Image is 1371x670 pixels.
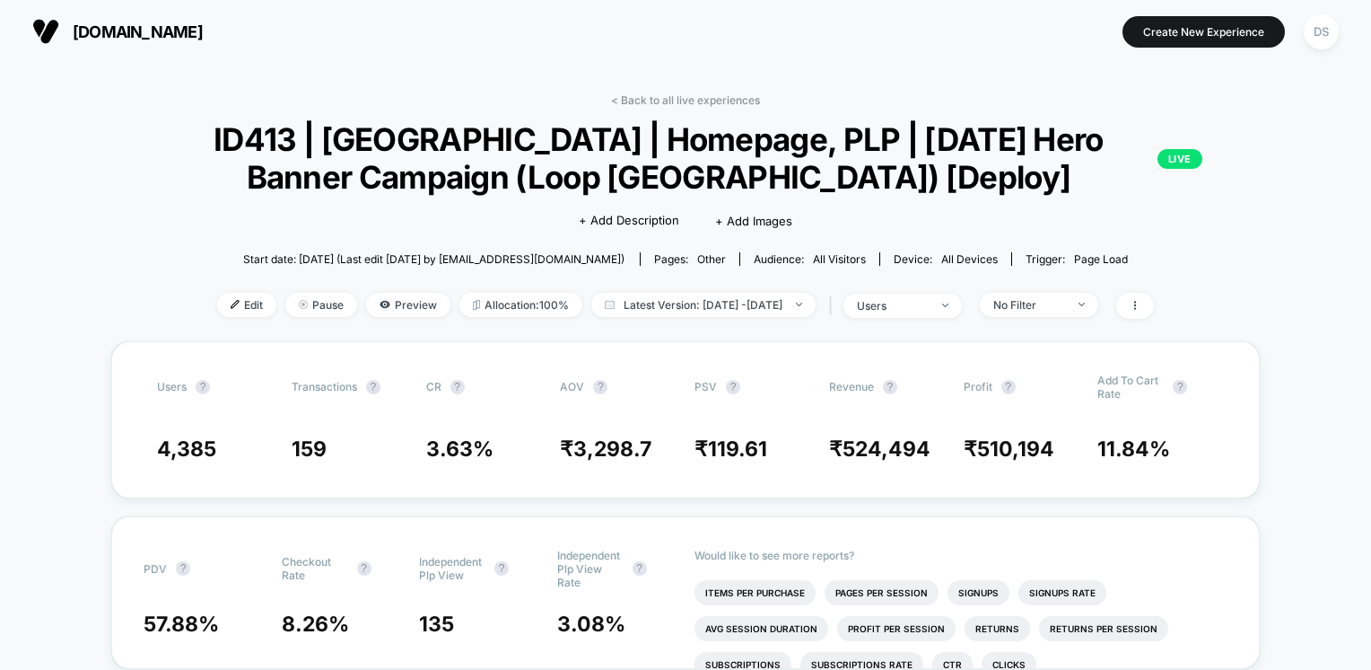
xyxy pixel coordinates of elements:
span: Latest Version: [DATE] - [DATE] [591,293,816,317]
span: 11.84 % [1097,436,1170,462]
button: ? [366,380,380,394]
button: DS [1298,13,1344,50]
li: Avg Session Duration [694,616,828,641]
li: Returns [965,616,1030,641]
button: ? [357,561,371,576]
li: Profit Per Session [837,616,956,641]
span: ₹ [829,436,930,462]
button: ? [450,380,465,394]
span: AOV [560,380,584,393]
span: Independent Plp View Rate [557,549,624,589]
span: 119.61 [708,436,767,462]
button: ? [176,561,190,576]
p: Would like to see more reports? [694,549,1227,562]
span: Add To Cart Rate [1097,374,1164,401]
span: ₹ [560,436,651,462]
img: calendar [605,300,615,309]
span: 3.63 % [426,436,493,462]
span: | [825,293,843,319]
p: LIVE [1157,149,1202,169]
button: [DOMAIN_NAME] [27,17,208,46]
span: Edit [217,293,276,317]
span: other [697,252,726,266]
span: Allocation: 100% [459,293,582,317]
div: users [857,299,929,313]
a: < Back to all live experiences [611,93,760,107]
button: ? [1001,380,1016,394]
button: ? [726,380,740,394]
img: end [942,304,948,307]
li: Returns Per Session [1039,616,1168,641]
img: end [796,303,802,306]
span: Revenue [829,380,874,393]
li: Signups [947,580,1009,605]
span: 510,194 [977,436,1054,462]
span: [DOMAIN_NAME] [73,22,203,41]
span: 135 [419,612,454,637]
img: rebalance [473,300,480,310]
button: ? [883,380,897,394]
button: Create New Experience [1122,16,1285,48]
button: ? [196,380,210,394]
span: Transactions [292,380,357,393]
button: ? [1173,380,1187,394]
span: Preview [366,293,450,317]
span: Device: [879,252,1011,266]
span: ₹ [694,436,767,462]
div: Trigger: [1026,252,1128,266]
span: users [157,380,187,393]
button: ? [593,380,607,394]
div: Audience: [754,252,866,266]
span: Start date: [DATE] (Last edit [DATE] by [EMAIL_ADDRESS][DOMAIN_NAME]) [243,252,624,266]
li: Pages Per Session [825,580,939,605]
span: all devices [941,252,998,266]
span: 3.08 % [557,612,625,637]
div: DS [1304,14,1339,49]
span: + Add Images [715,214,792,228]
span: ₹ [964,436,1054,462]
img: Visually logo [32,18,59,45]
div: Pages: [654,252,726,266]
span: Independent Plp View [419,555,485,582]
span: 3,298.7 [573,436,651,462]
img: edit [231,300,240,309]
span: CR [426,380,441,393]
span: 4,385 [157,436,216,462]
button: ? [633,561,647,576]
span: Page Load [1074,252,1128,266]
li: Items Per Purchase [694,580,816,605]
span: PSV [694,380,717,393]
span: ID413 | [GEOGRAPHIC_DATA] | Homepage, PLP | [DATE] Hero Banner Campaign (Loop [GEOGRAPHIC_DATA]) ... [169,120,1202,196]
img: end [299,300,308,309]
div: No Filter [993,298,1065,312]
li: Signups Rate [1018,580,1106,605]
span: Checkout Rate [282,555,348,582]
button: ? [494,561,509,576]
span: PDV [144,562,167,576]
span: + Add Description [579,212,679,230]
span: 524,494 [843,436,930,462]
span: 8.26 % [282,612,349,637]
span: Profit [964,380,992,393]
span: 57.88 % [144,612,219,637]
span: 159 [292,436,327,462]
span: All Visitors [813,252,866,266]
span: Pause [285,293,357,317]
img: end [1078,303,1085,306]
